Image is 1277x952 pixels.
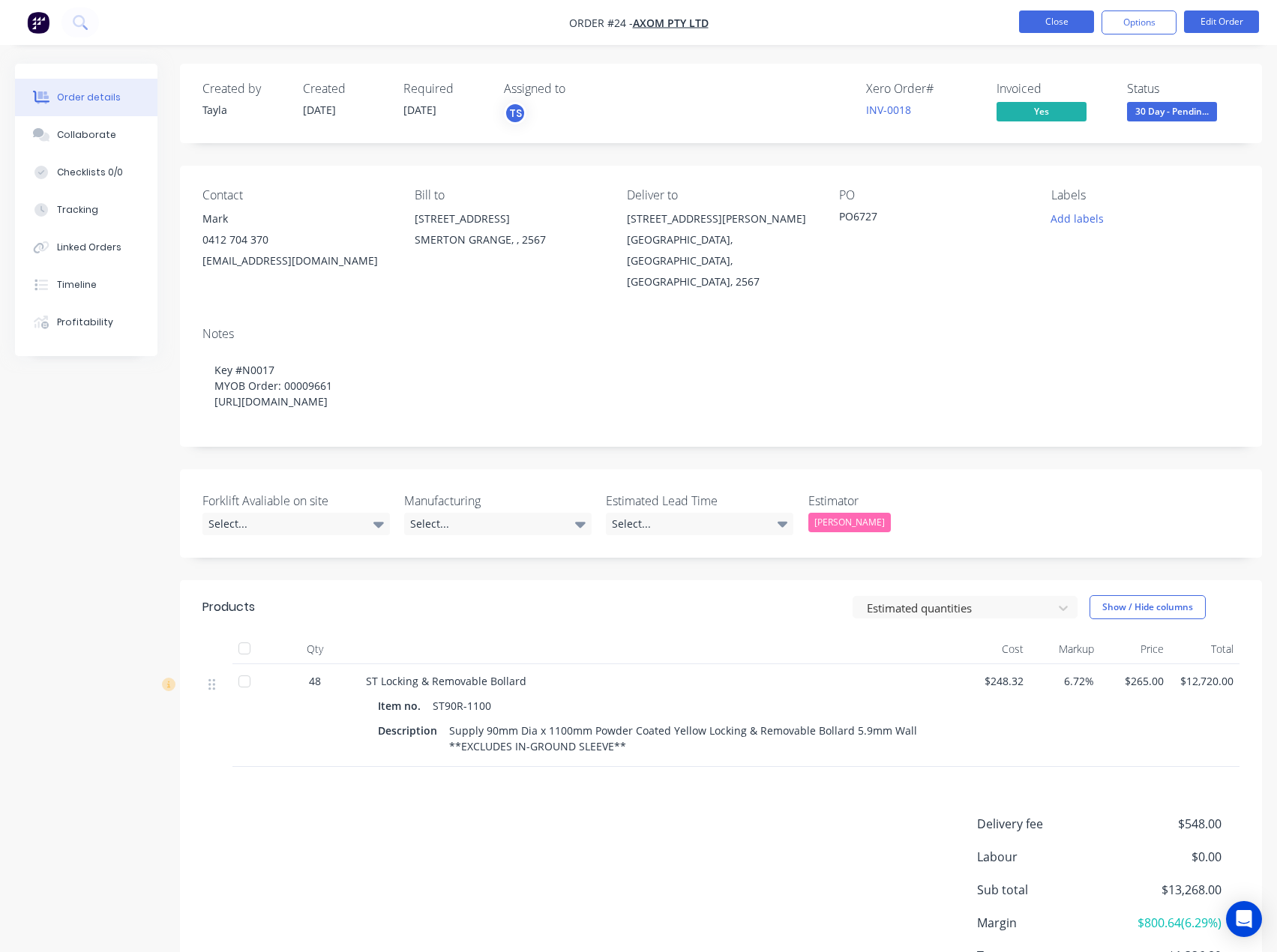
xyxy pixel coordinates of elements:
[15,154,157,191] button: Checklists 0/0
[1090,595,1206,619] button: Show / Hide columns
[1111,881,1222,899] span: $13,268.00
[866,82,979,96] div: Xero Order #
[27,11,49,34] img: Factory
[1036,673,1093,689] span: 6.72%
[202,250,391,271] div: [EMAIL_ADDRESS][DOMAIN_NAME]
[57,128,116,142] div: Collaborate
[997,102,1087,121] span: Yes
[839,188,1027,202] div: PO
[866,103,911,117] a: INV-0018
[1106,673,1164,689] span: $265.00
[15,229,157,266] button: Linked Orders
[606,513,793,535] div: Select...
[1111,914,1222,932] span: $800.64 ( 6.29 %)
[57,316,113,329] div: Profitability
[57,91,121,104] div: Order details
[1127,102,1217,121] span: 30 Day - Pendin...
[1100,634,1170,664] div: Price
[960,634,1030,664] div: Cost
[202,208,391,229] div: Mark
[378,695,427,717] div: Item no.
[57,203,98,217] div: Tracking
[15,191,157,229] button: Tracking
[1111,815,1222,833] span: $548.00
[633,16,709,30] a: Axom Pty Ltd
[1127,102,1217,124] button: 30 Day - Pendin...
[606,492,793,510] label: Estimated Lead Time
[1176,673,1234,689] span: $12,720.00
[808,513,891,532] div: [PERSON_NAME]
[202,347,1240,424] div: Key #N0017 MYOB Order: 00009661 [URL][DOMAIN_NAME]
[977,914,1111,932] span: Margin
[15,266,157,304] button: Timeline
[202,188,391,202] div: Contact
[303,82,385,96] div: Created
[202,492,390,510] label: Forklift Avaliable on site
[1030,634,1099,664] div: Markup
[977,881,1111,899] span: Sub total
[504,82,654,96] div: Assigned to
[504,102,526,124] button: TS
[415,208,603,256] div: [STREET_ADDRESS]SMERTON GRANGE, , 2567
[1102,10,1177,34] button: Options
[404,513,592,535] div: Select...
[1111,848,1222,866] span: $0.00
[366,674,526,688] span: ST Locking & Removable Bollard
[1226,901,1262,937] div: Open Intercom Messenger
[415,208,603,229] div: [STREET_ADDRESS]
[1127,82,1240,96] div: Status
[202,598,255,616] div: Products
[57,241,121,254] div: Linked Orders
[15,304,157,341] button: Profitability
[270,634,360,664] div: Qty
[202,229,391,250] div: 0412 704 370
[1170,634,1240,664] div: Total
[202,208,391,271] div: Mark0412 704 370[EMAIL_ADDRESS][DOMAIN_NAME]
[627,208,815,292] div: [STREET_ADDRESS][PERSON_NAME][GEOGRAPHIC_DATA], [GEOGRAPHIC_DATA], [GEOGRAPHIC_DATA], 2567
[415,188,603,202] div: Bill to
[627,208,815,229] div: [STREET_ADDRESS][PERSON_NAME]
[202,513,390,535] div: Select...
[309,673,321,689] span: 48
[997,82,1109,96] div: Invoiced
[57,278,97,292] div: Timeline
[202,82,285,96] div: Created by
[1019,10,1094,33] button: Close
[202,102,285,118] div: Tayla
[403,82,486,96] div: Required
[303,103,336,117] span: [DATE]
[966,673,1024,689] span: $248.32
[202,327,1240,341] div: Notes
[1051,188,1240,202] div: Labels
[569,16,633,30] span: Order #24 -
[15,116,157,154] button: Collaborate
[378,720,443,741] div: Description
[443,720,942,757] div: Supply 90mm Dia x 1100mm Powder Coated Yellow Locking & Removable Bollard 5.9mm Wall **EXCLUDES I...
[627,188,815,202] div: Deliver to
[404,492,592,510] label: Manufacturing
[627,229,815,292] div: [GEOGRAPHIC_DATA], [GEOGRAPHIC_DATA], [GEOGRAPHIC_DATA], 2567
[403,103,436,117] span: [DATE]
[977,815,1111,833] span: Delivery fee
[1043,208,1112,229] button: Add labels
[1184,10,1259,33] button: Edit Order
[427,695,497,717] div: ST90R-1100
[839,208,1027,229] div: PO6727
[15,79,157,116] button: Order details
[57,166,123,179] div: Checklists 0/0
[808,492,996,510] label: Estimator
[415,229,603,250] div: SMERTON GRANGE, , 2567
[977,848,1111,866] span: Labour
